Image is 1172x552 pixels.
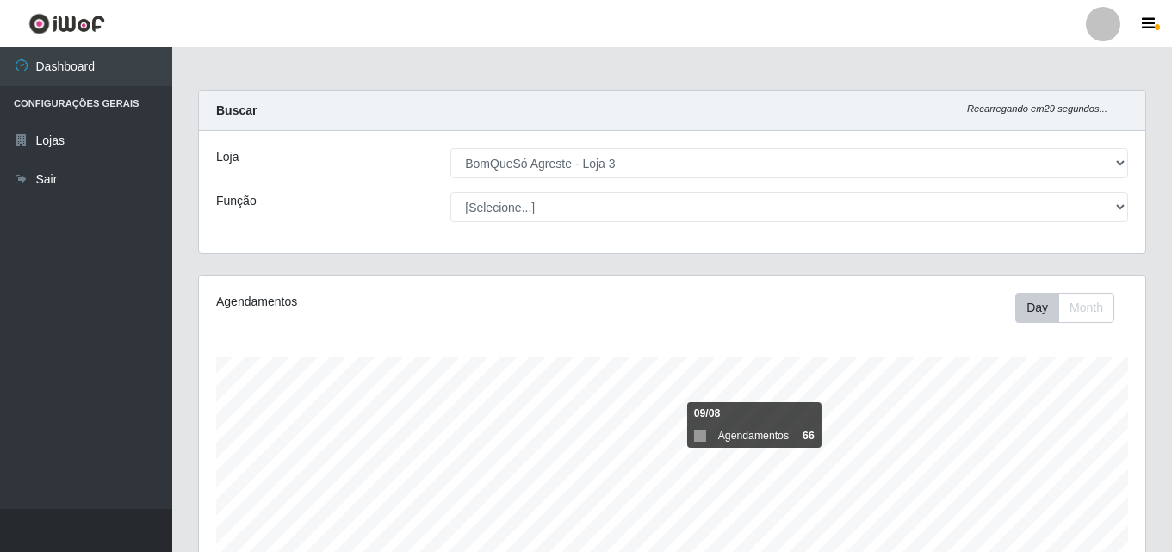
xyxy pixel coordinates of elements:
div: Toolbar with button groups [1015,293,1128,323]
i: Recarregando em 29 segundos... [967,103,1107,114]
label: Função [216,192,257,210]
button: Day [1015,293,1059,323]
strong: Buscar [216,103,257,117]
div: Agendamentos [216,293,581,311]
div: First group [1015,293,1114,323]
button: Month [1058,293,1114,323]
img: CoreUI Logo [28,13,105,34]
label: Loja [216,148,239,166]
